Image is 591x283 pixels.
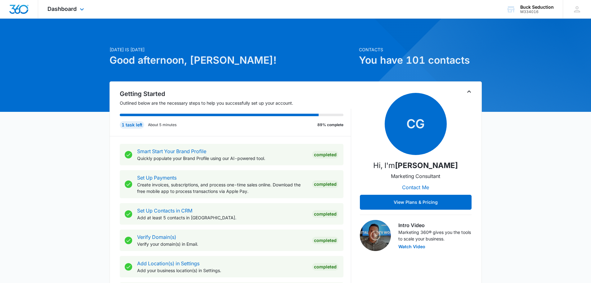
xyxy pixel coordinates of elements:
button: View Plans & Pricing [360,195,472,210]
p: [DATE] is [DATE] [110,46,355,53]
p: About 5 minutes [148,122,177,128]
div: account id [520,10,554,14]
h1: You have 101 contacts [359,53,482,68]
div: Completed [312,237,338,244]
p: Contacts [359,46,482,53]
div: 1 task left [120,121,144,129]
a: Verify Domain(s) [137,234,176,240]
div: Completed [312,180,338,188]
button: Watch Video [398,244,425,249]
a: Smart Start Your Brand Profile [137,148,206,154]
h2: Getting Started [120,89,351,98]
p: Quickly populate your Brand Profile using our AI-powered tool. [137,155,307,162]
p: Marketing 360® gives you the tools to scale your business. [398,229,472,242]
span: CG [385,93,447,155]
p: Add your business location(s) in Settings. [137,267,307,274]
strong: [PERSON_NAME] [395,161,458,170]
a: Set Up Payments [137,175,177,181]
div: Completed [312,263,338,271]
button: Toggle Collapse [465,88,473,95]
div: account name [520,5,554,10]
p: Add at least 5 contacts in [GEOGRAPHIC_DATA]. [137,214,307,221]
p: Verify your domain(s) in Email. [137,241,307,247]
h3: Intro Video [398,221,472,229]
a: Add Location(s) in Settings [137,260,199,267]
button: Contact Me [396,180,435,195]
p: Marketing Consultant [391,172,440,180]
a: Set Up Contacts in CRM [137,208,192,214]
div: Completed [312,151,338,158]
p: 89% complete [317,122,343,128]
p: Create invoices, subscriptions, and process one-time sales online. Download the free mobile app t... [137,181,307,194]
span: Dashboard [47,6,77,12]
p: Outlined below are the necessary steps to help you successfully set up your account. [120,100,351,106]
img: Intro Video [360,220,391,251]
p: Hi, I'm [373,160,458,171]
div: Completed [312,210,338,218]
h1: Good afternoon, [PERSON_NAME]! [110,53,355,68]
